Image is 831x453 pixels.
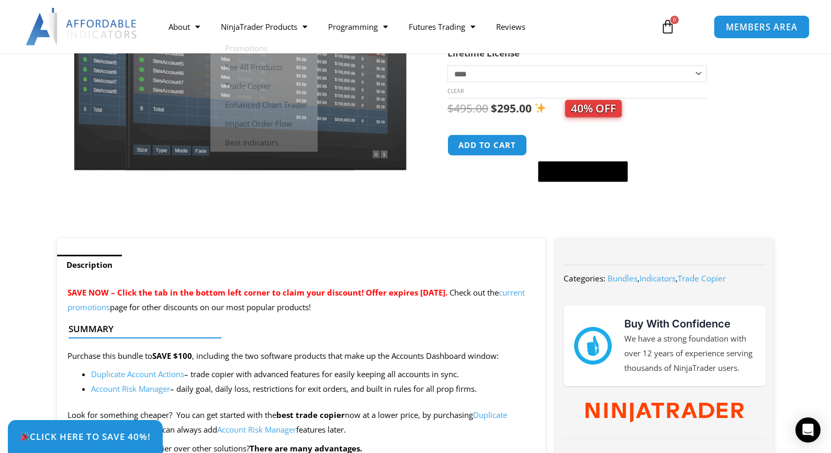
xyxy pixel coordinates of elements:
[210,39,318,152] ul: NinjaTrader Products
[486,15,536,39] a: Reviews
[491,101,497,116] span: $
[447,101,488,116] bdi: 495.00
[639,273,676,284] a: Indicators
[795,417,821,443] div: Open Intercom Messenger
[536,133,630,158] iframe: Secure express checkout frame
[608,273,726,284] span: , ,
[565,100,622,117] span: 40% OFF
[714,15,810,38] a: MEMBERS AREA
[57,255,122,275] a: Description
[20,432,29,441] img: 🎉
[68,408,535,437] p: Look for something cheaper? You can get started with the now at a lower price, by purchasing only...
[91,369,184,379] a: Duplicate Account Actions
[608,273,637,284] a: Bundles
[68,349,535,364] p: Purchase this bundle to , including the two software products that make up the Accounts Dashboard...
[670,16,679,24] span: 0
[91,383,170,394] a: Account Risk Manager
[447,188,753,198] iframe: PayPal Message 1
[91,382,535,397] li: – daily goal, daily loss, restrictions for exit orders, and built in rules for all prop firms.
[447,101,454,116] span: $
[158,15,648,39] nav: Menu
[538,161,628,182] button: Buy with GPay
[152,350,192,361] strong: SAVE $100
[678,273,726,284] a: Trade Copier
[210,58,318,76] a: See All Products
[491,101,532,116] bdi: 295.00
[68,286,535,315] p: Check out the page for other discounts on our most popular products!
[624,316,755,332] h3: Buy With Confidence
[91,367,535,382] li: – trade copier with advanced features for easily keeping all accounts in sync.
[210,95,318,114] a: Enhanced Chart Trader
[447,134,527,156] button: Add to cart
[564,273,605,284] span: Categories:
[210,114,318,133] a: Impact Order Flow
[535,103,546,114] img: ✨
[726,22,798,31] span: MEMBERS AREA
[447,87,464,95] a: Clear options
[645,12,691,42] a: 0
[26,8,138,46] img: LogoAI | Affordable Indicators – NinjaTrader
[20,432,151,441] span: Click Here to save 40%!
[68,287,447,298] span: SAVE NOW – Click the tab in the bottom left corner to claim your discount! Offer expires [DATE].
[586,403,743,423] img: NinjaTrader Wordmark color RGB | Affordable Indicators – NinjaTrader
[276,410,345,420] strong: best trade copier
[574,327,612,365] img: mark thumbs good 43913 | Affordable Indicators – NinjaTrader
[69,324,525,334] h4: Summary
[210,39,318,58] a: Promotions
[210,76,318,95] a: Trade Copier
[158,15,210,39] a: About
[624,332,755,376] p: We have a strong foundation with over 12 years of experience serving thousands of NinjaTrader users.
[8,420,163,453] a: 🎉Click Here to save 40%!
[318,15,398,39] a: Programming
[210,15,318,39] a: NinjaTrader Products
[398,15,486,39] a: Futures Trading
[210,133,318,152] a: Best Indicators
